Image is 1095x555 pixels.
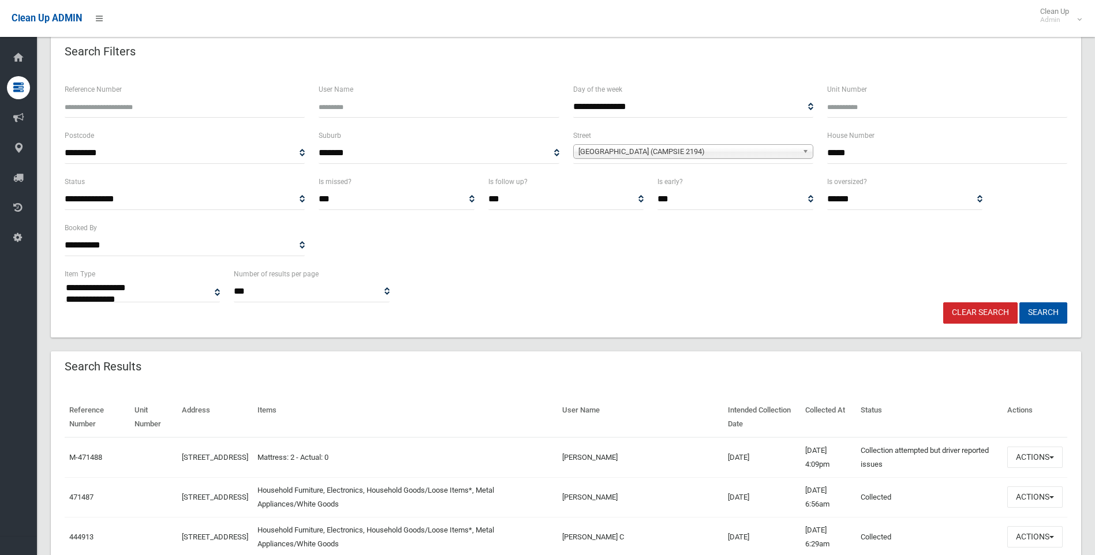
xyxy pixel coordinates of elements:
header: Search Results [51,355,155,378]
span: Clean Up ADMIN [12,13,82,24]
th: Collected At [801,397,856,437]
th: User Name [558,397,723,437]
button: Actions [1007,526,1063,547]
label: Suburb [319,129,341,142]
th: Items [253,397,558,437]
a: [STREET_ADDRESS] [182,532,248,541]
span: [GEOGRAPHIC_DATA] (CAMPSIE 2194) [578,145,798,159]
label: Street [573,129,591,142]
a: [STREET_ADDRESS] [182,453,248,462]
button: Actions [1007,447,1063,468]
th: Actions [1003,397,1067,437]
header: Search Filters [51,40,150,63]
th: Status [856,397,1003,437]
label: Is missed? [319,175,352,188]
label: Is follow up? [488,175,528,188]
td: Household Furniture, Electronics, Household Goods/Loose Items*, Metal Appliances/White Goods [253,477,558,517]
td: [DATE] 4:09pm [801,437,856,478]
label: Unit Number [827,83,867,96]
label: Booked By [65,222,97,234]
a: [STREET_ADDRESS] [182,493,248,501]
a: 444913 [69,532,94,541]
th: Address [177,397,253,437]
span: Clean Up [1034,7,1081,24]
a: M-471488 [69,453,102,462]
th: Intended Collection Date [723,397,801,437]
th: Reference Number [65,397,130,437]
button: Search [1019,302,1067,324]
label: Day of the week [573,83,622,96]
button: Actions [1007,486,1063,508]
td: [DATE] [723,477,801,517]
td: [DATE] [723,437,801,478]
label: User Name [319,83,353,96]
td: [PERSON_NAME] [558,437,723,478]
td: [DATE] 6:56am [801,477,856,517]
label: Reference Number [65,83,122,96]
label: Status [65,175,85,188]
td: Mattress: 2 - Actual: 0 [253,437,558,478]
label: Item Type [65,268,95,280]
label: Is oversized? [827,175,867,188]
td: [PERSON_NAME] [558,477,723,517]
small: Admin [1040,16,1069,24]
label: Postcode [65,129,94,142]
td: Collected [856,477,1003,517]
a: 471487 [69,493,94,501]
label: House Number [827,129,874,142]
a: Clear Search [943,302,1018,324]
label: Number of results per page [234,268,319,280]
th: Unit Number [130,397,177,437]
label: Is early? [657,175,683,188]
td: Collection attempted but driver reported issues [856,437,1003,478]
